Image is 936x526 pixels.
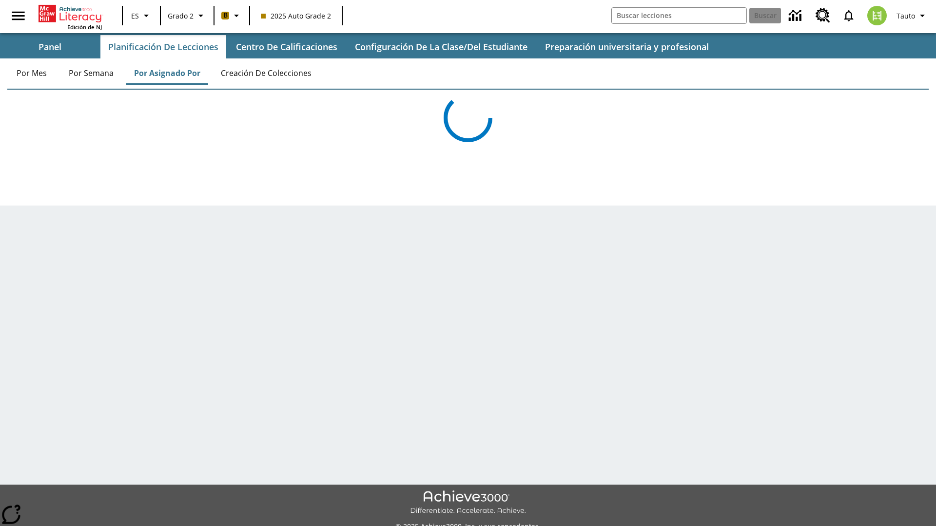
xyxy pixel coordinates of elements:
[67,23,102,31] span: Edición de NJ
[217,7,246,24] button: Boost El color de la clase es anaranjado claro. Cambiar el color de la clase.
[168,11,194,21] span: Grado 2
[861,3,893,28] button: Escoja un nuevo avatar
[810,2,836,29] a: Centro de recursos, Se abrirá en una pestaña nueva.
[126,7,157,24] button: Lenguaje: ES, Selecciona un idioma
[7,61,56,85] button: Por mes
[261,11,331,21] span: 2025 Auto Grade 2
[61,61,121,85] button: Por semana
[537,35,717,58] button: Preparación universitaria y profesional
[4,1,33,30] button: Abrir el menú lateral
[893,7,932,24] button: Perfil/Configuración
[612,8,746,23] input: Buscar campo
[410,490,526,515] img: Achieve3000 Differentiate Accelerate Achieve
[228,35,345,58] button: Centro de calificaciones
[131,11,139,21] span: ES
[897,11,915,21] span: Tauto
[1,35,98,58] button: Panel
[347,35,535,58] button: Configuración de la clase/del estudiante
[213,61,319,85] button: Creación de colecciones
[164,7,211,24] button: Grado: Grado 2, Elige un grado
[836,3,861,28] a: Notificaciones
[39,4,102,23] a: Portada
[100,35,226,58] button: Planificación de lecciones
[126,61,208,85] button: Por asignado por
[783,2,810,29] a: Centro de información
[39,3,102,31] div: Portada
[867,6,887,25] img: avatar image
[223,9,228,21] span: B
